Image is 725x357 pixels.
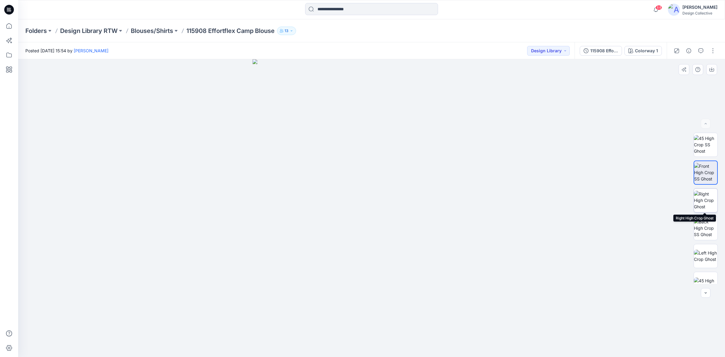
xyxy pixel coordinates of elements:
[694,219,717,238] img: Back High Crop SS Ghost
[694,163,717,182] img: Front High Crop SS Ghost
[186,27,275,35] p: 115908 Effortflex Camp Blouse
[682,11,717,15] div: Design Collective
[74,48,108,53] a: [PERSON_NAME]
[25,27,47,35] a: Folders
[694,250,717,262] img: Left High Crop Ghost
[277,27,296,35] button: 13
[253,59,491,357] img: eyJhbGciOiJIUzI1NiIsImtpZCI6IjAiLCJzbHQiOiJzZXMiLCJ0eXAiOiJKV1QifQ.eyJkYXRhIjp7InR5cGUiOiJzdG9yYW...
[25,47,108,54] span: Posted [DATE] 15:54 by
[668,4,680,16] img: avatar
[635,47,658,54] div: Colorway 1
[131,27,173,35] a: Blouses/Shirts
[60,27,118,35] a: Design Library RTW
[682,4,717,11] div: [PERSON_NAME]
[656,5,662,10] span: 68
[684,46,694,56] button: Details
[694,277,717,290] img: 45 High Crop
[590,47,618,54] div: 115908 Effortflex Camp Blouse
[580,46,622,56] button: 115908 Effortflex Camp Blouse
[624,46,662,56] button: Colorway 1
[285,28,288,34] p: 13
[694,135,717,154] img: 45 High Crop SS Ghost
[694,191,717,210] img: Right High Crop Ghost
